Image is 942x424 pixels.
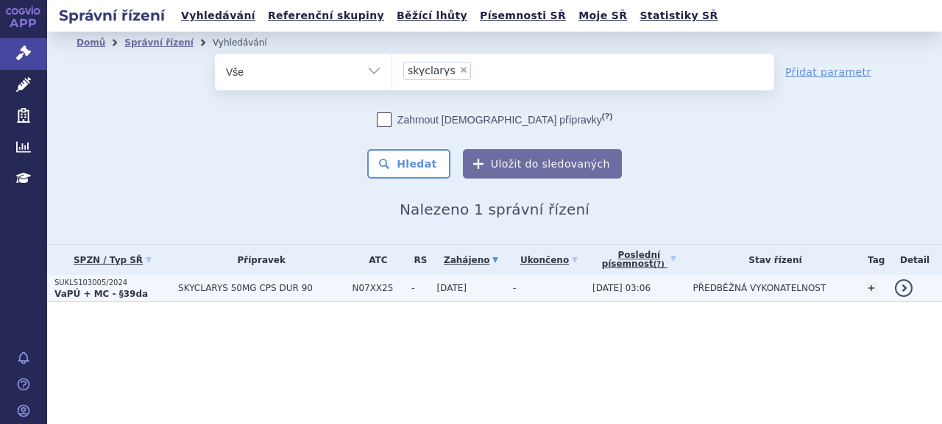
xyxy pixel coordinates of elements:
[475,6,570,26] a: Písemnosti SŘ
[124,37,194,48] a: Správní řízení
[171,245,344,275] th: Přípravek
[463,149,622,179] button: Uložit do sledovaných
[693,283,826,293] span: PŘEDBĚŽNÁ VYKONATELNOST
[411,283,429,293] span: -
[436,283,467,293] span: [DATE]
[47,5,177,26] h2: Správní řízení
[685,245,857,275] th: Stav řízení
[857,245,888,275] th: Tag
[54,289,148,299] strong: VaPÚ + MC - §39da
[344,245,404,275] th: ATC
[865,281,878,295] a: +
[178,283,344,293] span: SKYCLARYS 50MG CPS DUR 90
[635,6,722,26] a: Statistiky SŘ
[352,283,404,293] span: N07XX25
[404,245,429,275] th: RS
[54,250,171,270] a: SPZN / Typ SŘ
[177,6,260,26] a: Vyhledávání
[400,201,589,218] span: Nalezeno 1 správní řízení
[513,283,516,293] span: -
[213,32,286,54] li: Vyhledávání
[54,278,171,288] p: SUKLS103005/2024
[377,112,612,127] label: Zahrnout [DEMOGRAPHIC_DATA] přípravky
[895,279,913,297] a: detail
[263,6,389,26] a: Referenční skupiny
[77,37,105,48] a: Domů
[888,245,942,275] th: Detail
[592,245,685,275] a: Poslednípísemnost(?)
[459,65,468,74] span: ×
[367,149,450,179] button: Hledat
[592,283,651,293] span: [DATE] 03:06
[602,112,612,121] abbr: (?)
[785,65,871,79] a: Přidat parametr
[574,6,631,26] a: Moje SŘ
[654,260,665,269] abbr: (?)
[392,6,472,26] a: Běžící lhůty
[513,250,585,270] a: Ukončeno
[408,65,456,76] span: skyclarys
[475,61,484,79] input: skyclarys
[436,250,506,270] a: Zahájeno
